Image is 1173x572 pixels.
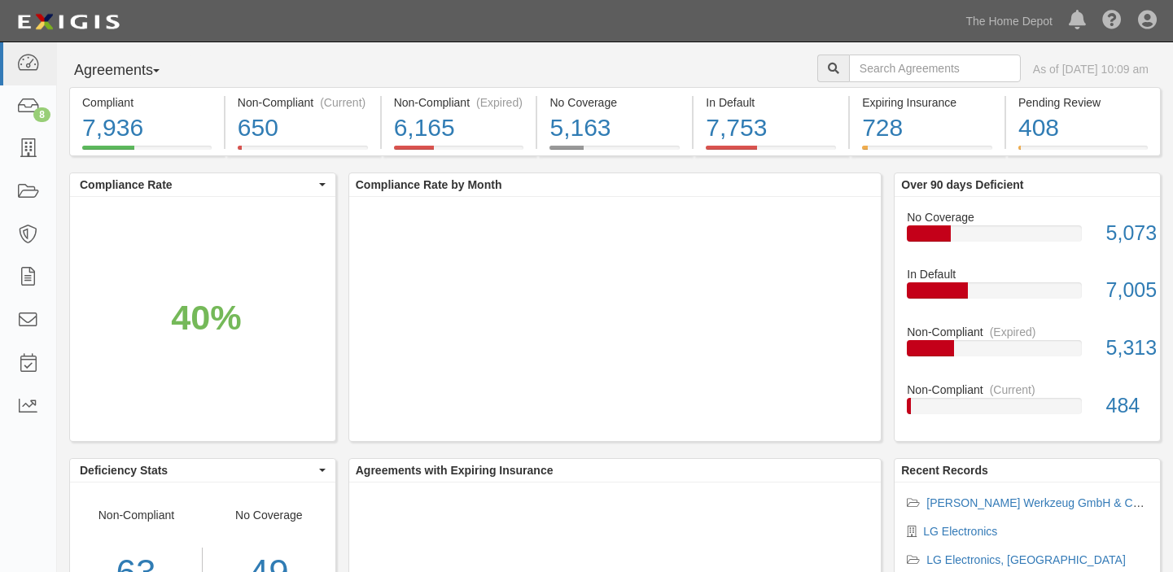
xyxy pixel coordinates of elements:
div: 40% [171,293,242,343]
div: (Current) [990,382,1035,398]
div: 7,753 [706,111,836,146]
a: The Home Depot [957,5,1061,37]
div: 728 [862,111,992,146]
div: Non-Compliant (Expired) [394,94,524,111]
a: In Default7,753 [694,146,848,159]
button: Agreements [69,55,191,87]
a: Expiring Insurance728 [850,146,1004,159]
div: 5,163 [549,111,680,146]
div: As of [DATE] 10:09 am [1033,61,1149,77]
div: (Expired) [476,94,523,111]
div: Compliant [82,94,212,111]
div: (Current) [320,94,365,111]
button: Deficiency Stats [70,459,335,482]
div: Pending Review [1018,94,1148,111]
a: Non-Compliant(Current)484 [907,382,1148,427]
div: 6,165 [394,111,524,146]
b: Over 90 days Deficient [901,178,1023,191]
div: 7,936 [82,111,212,146]
button: Compliance Rate [70,173,335,196]
a: LG Electronics [923,525,997,538]
div: 650 [238,111,368,146]
a: Compliant7,936 [69,146,224,159]
input: Search Agreements [849,55,1021,82]
div: 408 [1018,111,1148,146]
div: Non-Compliant [895,382,1160,398]
div: In Default [895,266,1160,282]
a: LG Electronics, [GEOGRAPHIC_DATA] [926,553,1126,566]
div: No Coverage [549,94,680,111]
img: logo-5460c22ac91f19d4615b14bd174203de0afe785f0fc80cf4dbbc73dc1793850b.png [12,7,125,37]
a: [PERSON_NAME] Werkzeug GmbH & Co KG [926,496,1158,509]
a: Pending Review408 [1006,146,1161,159]
div: 5,073 [1094,219,1160,248]
a: In Default7,005 [907,266,1148,324]
span: Compliance Rate [80,177,315,193]
i: Help Center - Complianz [1102,11,1122,31]
a: No Coverage5,163 [537,146,692,159]
div: Non-Compliant [895,324,1160,340]
div: 7,005 [1094,276,1160,305]
b: Compliance Rate by Month [356,178,502,191]
a: Non-Compliant(Expired)6,165 [382,146,536,159]
div: No Coverage [895,209,1160,225]
div: (Expired) [990,324,1036,340]
a: Non-Compliant(Expired)5,313 [907,324,1148,382]
a: No Coverage5,073 [907,209,1148,267]
div: 5,313 [1094,334,1160,363]
b: Agreements with Expiring Insurance [356,464,554,477]
div: In Default [706,94,836,111]
div: 484 [1094,391,1160,421]
b: Recent Records [901,464,988,477]
div: 8 [33,107,50,122]
a: Non-Compliant(Current)650 [225,146,380,159]
div: Non-Compliant (Current) [238,94,368,111]
span: Deficiency Stats [80,462,315,478]
div: Expiring Insurance [862,94,992,111]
